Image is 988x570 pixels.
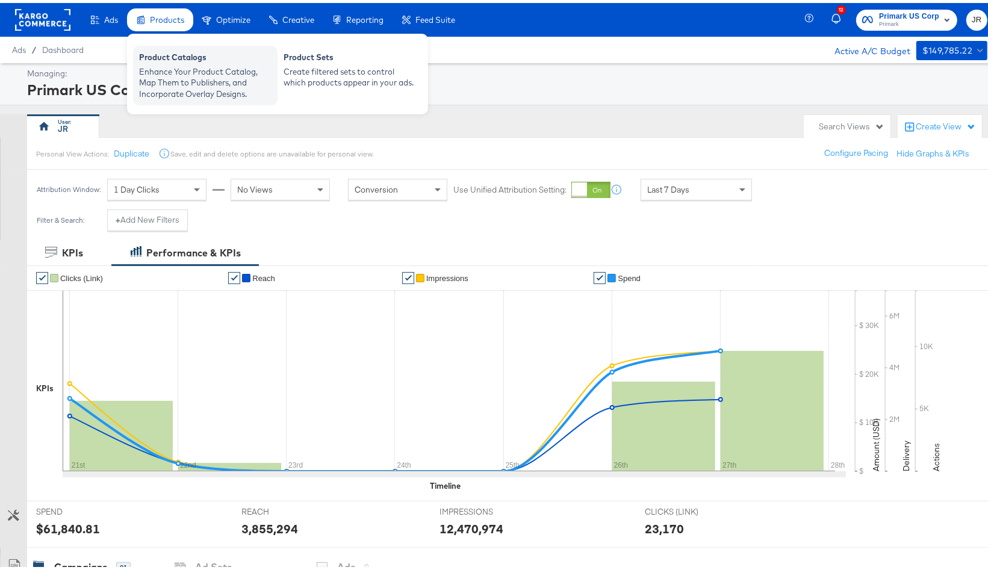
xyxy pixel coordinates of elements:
[228,269,240,281] a: ✔
[107,206,188,228] button: +Add New Filters
[440,517,503,534] div: 12,470,974
[114,145,149,156] button: Duplicate
[42,42,84,52] a: Dashboard
[12,42,26,52] span: Ads
[104,12,118,22] span: Ads
[856,7,957,28] button: Primark US CorpPrimark
[837,2,846,11] div: 12
[36,213,85,221] div: Filter & Search:
[36,517,100,534] div: $61,840.81
[871,415,881,468] text: Amount (USD)
[36,380,54,391] div: KPIs
[36,269,48,281] a: ✔
[146,243,241,257] div: Performance & KPIs
[966,7,987,28] button: JR
[36,503,126,515] span: SPEND
[453,181,567,193] label: Use Unified Attribution Setting:
[216,12,250,22] span: Optimize
[26,42,42,52] span: /
[931,440,942,468] text: Actions
[645,503,735,515] span: CLICKS (LINK)
[252,271,275,280] span: Reach
[282,12,314,22] span: Creative
[241,503,332,515] span: REACH
[36,146,109,156] div: Personal View Actions:
[430,477,461,489] div: Timeline
[440,503,530,515] span: IMPRESSIONS
[647,181,689,192] span: Last 7 Days
[355,181,398,192] span: Conversion
[62,243,83,257] div: KPIs
[426,271,468,280] span: Impressions
[896,145,969,156] button: Hide Graphs & KPIs
[645,517,684,534] div: 23,170
[415,12,455,22] span: Feed Suite
[901,438,912,468] text: Delivery
[618,271,641,280] span: Spend
[594,269,606,281] a: ✔
[114,181,160,192] span: 1 Day Clicks
[116,211,120,223] strong: +
[150,12,184,22] span: Products
[60,271,103,280] span: Clicks (Link)
[916,118,976,130] div: Create View
[27,76,984,97] div: Primark US Corp
[916,38,987,57] button: $149,785.22
[822,38,910,56] div: Active A/C Budget
[241,517,298,534] div: 3,855,294
[170,146,373,156] div: Save, edit and delete options are unavailable for personal view.
[27,65,984,76] div: Managing:
[879,17,939,26] span: Primark
[830,5,850,29] button: 12
[922,40,972,55] div: $149,785.22
[819,118,884,129] div: Search Views
[116,559,131,570] div: 21
[346,12,384,22] span: Reporting
[816,140,896,161] button: Configure Pacing
[402,269,414,281] a: ✔
[879,7,939,20] span: Primark US Corp
[237,181,273,192] span: No Views
[971,10,983,24] span: JR
[36,182,101,191] div: Attribution Window:
[58,120,68,132] div: JR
